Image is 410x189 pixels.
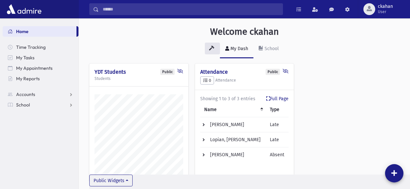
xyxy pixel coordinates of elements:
[16,76,40,82] span: My Reports
[203,78,211,83] span: 0
[200,102,266,117] th: Name
[3,100,78,110] a: School
[200,117,266,132] td: [PERSON_NAME]
[266,132,289,147] td: Late
[3,52,78,63] a: My Tasks
[3,73,78,84] a: My Reports
[200,147,266,162] td: [PERSON_NAME]
[253,40,284,58] a: School
[16,91,35,97] span: Accounts
[266,95,289,102] a: Full Page
[3,26,76,37] a: Home
[200,69,289,75] h4: Attendance
[89,175,133,186] button: Public Widgets
[200,95,289,102] div: Showing 1 to 3 of 3 entries
[263,46,279,51] div: School
[266,117,289,132] td: Late
[99,3,283,15] input: Search
[16,44,46,50] span: Time Tracking
[95,76,183,81] h5: Students
[266,69,280,75] div: Public
[3,89,78,100] a: Accounts
[16,28,29,34] span: Home
[220,40,253,58] a: My Dash
[200,76,214,85] button: 0
[5,3,43,16] img: AdmirePro
[16,55,34,61] span: My Tasks
[160,69,175,75] div: Public
[200,132,266,147] td: Lopian, [PERSON_NAME]
[200,76,289,85] h5: Attendance
[266,102,289,117] th: Type
[378,4,393,9] span: ckahan
[95,69,183,75] h4: YDT Students
[210,26,279,37] h3: Welcome ckahan
[378,9,393,14] span: User
[16,102,30,108] span: School
[3,42,78,52] a: Time Tracking
[3,63,78,73] a: My Appointments
[16,65,53,71] span: My Appointments
[266,147,289,162] td: Absent
[229,46,248,51] div: My Dash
